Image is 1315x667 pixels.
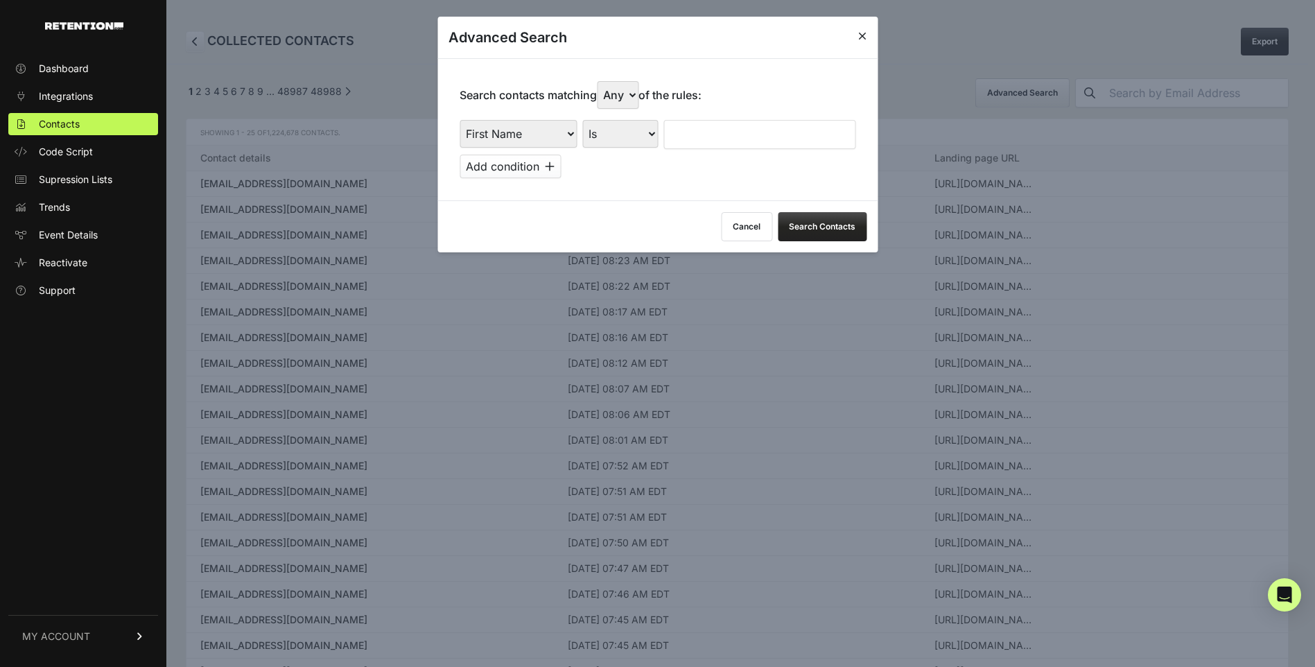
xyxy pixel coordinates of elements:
[8,168,158,191] a: Supression Lists
[8,279,158,302] a: Support
[460,155,561,178] button: Add condition
[1268,578,1301,612] div: Open Intercom Messenger
[460,81,702,109] p: Search contacts matching of the rules:
[39,62,89,76] span: Dashboard
[8,85,158,107] a: Integrations
[778,212,866,241] button: Search Contacts
[449,28,567,47] h3: Advanced Search
[8,615,158,657] a: MY ACCOUNT
[8,196,158,218] a: Trends
[39,228,98,242] span: Event Details
[721,212,772,241] button: Cancel
[22,630,90,643] span: MY ACCOUNT
[39,200,70,214] span: Trends
[39,89,93,103] span: Integrations
[8,252,158,274] a: Reactivate
[8,58,158,80] a: Dashboard
[8,113,158,135] a: Contacts
[39,256,87,270] span: Reactivate
[39,284,76,297] span: Support
[39,117,80,131] span: Contacts
[45,22,123,30] img: Retention.com
[8,224,158,246] a: Event Details
[8,141,158,163] a: Code Script
[39,145,93,159] span: Code Script
[39,173,112,187] span: Supression Lists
